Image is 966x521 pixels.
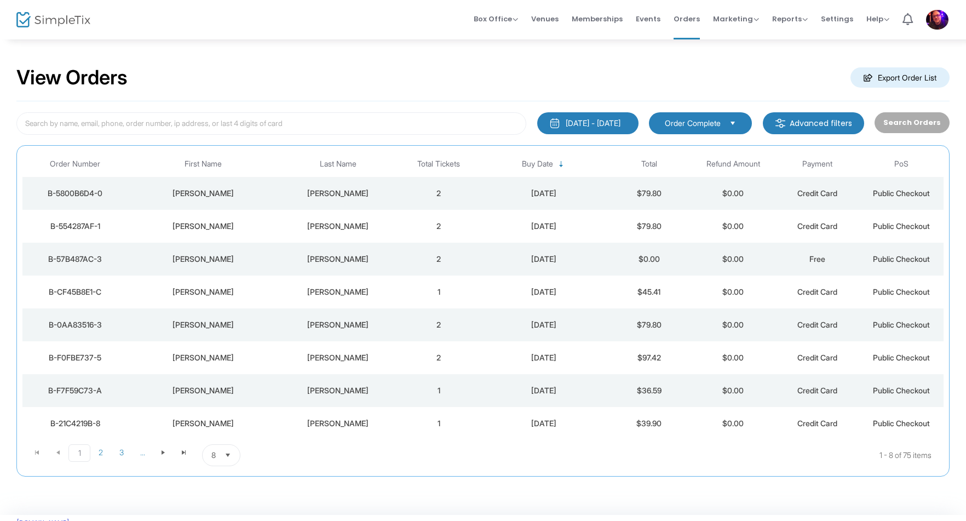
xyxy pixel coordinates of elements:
[809,254,825,264] span: Free
[90,444,111,461] span: Page 2
[873,386,930,395] span: Public Checkout
[607,243,692,276] td: $0.00
[725,117,740,129] button: Select
[397,407,481,440] td: 1
[174,444,194,461] span: Go to the last page
[159,448,168,457] span: Go to the next page
[549,118,560,129] img: monthly
[484,319,604,330] div: 2025-09-15
[281,221,394,232] div: Allen
[607,210,692,243] td: $79.80
[557,160,566,169] span: Sortable
[797,386,837,395] span: Credit Card
[16,112,526,135] input: Search by name, email, phone, order number, ip address, or last 4 digits of card
[691,407,775,440] td: $0.00
[130,188,276,199] div: Lillian
[607,276,692,308] td: $45.41
[607,177,692,210] td: $79.80
[25,352,125,363] div: B-F0FBE737-5
[691,210,775,243] td: $0.00
[797,353,837,362] span: Credit Card
[130,418,276,429] div: Dean
[320,159,357,169] span: Last Name
[281,188,394,199] div: Frederiksen
[850,67,950,88] m-button: Export Order List
[484,287,604,297] div: 2025-09-15
[566,118,620,129] div: [DATE] - [DATE]
[537,112,639,134] button: [DATE] - [DATE]
[25,221,125,232] div: B-554287AF-1
[484,418,604,429] div: 2025-09-15
[484,254,604,265] div: 2025-09-15
[873,353,930,362] span: Public Checkout
[397,374,481,407] td: 1
[397,210,481,243] td: 2
[397,308,481,341] td: 2
[16,66,128,90] h2: View Orders
[894,159,909,169] span: PoS
[281,418,394,429] div: Sawatzky
[130,287,276,297] div: neil
[25,254,125,265] div: B-57B487AC-3
[474,14,518,24] span: Box Office
[484,188,604,199] div: 2025-09-16
[211,450,216,461] span: 8
[674,5,700,33] span: Orders
[484,352,604,363] div: 2025-09-15
[25,385,125,396] div: B-F7F59C73-A
[130,319,276,330] div: Jennifer
[607,407,692,440] td: $39.90
[797,221,837,231] span: Credit Card
[397,151,481,177] th: Total Tickets
[281,287,394,297] div: craig
[873,254,930,264] span: Public Checkout
[281,352,394,363] div: Berger
[873,287,930,296] span: Public Checkout
[281,254,394,265] div: Myers
[797,419,837,428] span: Credit Card
[802,159,832,169] span: Payment
[665,118,721,129] span: Order Complete
[607,308,692,341] td: $79.80
[797,320,837,329] span: Credit Card
[691,243,775,276] td: $0.00
[349,444,932,466] kendo-pager-info: 1 - 8 of 75 items
[25,188,125,199] div: B-5800B6D4-0
[873,419,930,428] span: Public Checkout
[713,14,759,24] span: Marketing
[607,341,692,374] td: $97.42
[572,5,623,33] span: Memberships
[691,151,775,177] th: Refund Amount
[25,418,125,429] div: B-21C4219B-8
[772,14,808,24] span: Reports
[691,177,775,210] td: $0.00
[691,308,775,341] td: $0.00
[220,445,235,466] button: Select
[873,188,930,198] span: Public Checkout
[25,287,125,297] div: B-CF45B8E1-C
[873,221,930,231] span: Public Checkout
[636,5,660,33] span: Events
[607,374,692,407] td: $36.59
[797,188,837,198] span: Credit Card
[775,118,786,129] img: filter
[50,159,100,169] span: Order Number
[68,444,90,462] span: Page 1
[397,341,481,374] td: 2
[531,5,559,33] span: Venues
[691,374,775,407] td: $0.00
[132,444,153,461] span: Page 4
[607,151,692,177] th: Total
[797,287,837,296] span: Credit Card
[821,5,853,33] span: Settings
[130,254,276,265] div: Jonathan
[873,320,930,329] span: Public Checkout
[484,385,604,396] div: 2025-09-15
[691,341,775,374] td: $0.00
[281,385,394,396] div: Farish
[522,159,553,169] span: Buy Date
[484,221,604,232] div: 2025-09-15
[130,221,276,232] div: Gina
[130,385,276,396] div: Ian
[153,444,174,461] span: Go to the next page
